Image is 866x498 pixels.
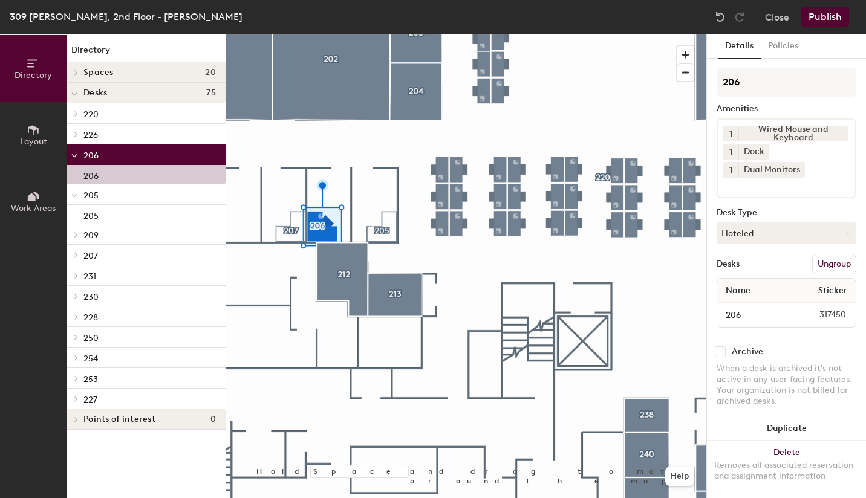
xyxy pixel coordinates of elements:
[67,44,226,62] h1: Directory
[723,126,738,141] button: 1
[206,88,216,98] span: 75
[83,333,99,343] span: 250
[210,415,216,424] span: 0
[723,162,738,178] button: 1
[83,354,98,364] span: 254
[717,208,856,218] div: Desk Type
[83,109,99,120] span: 220
[734,11,746,23] img: Redo
[665,467,694,486] button: Help
[83,130,98,140] span: 226
[729,128,732,140] span: 1
[83,395,97,405] span: 227
[717,104,856,114] div: Amenities
[10,9,243,24] div: 309 [PERSON_NAME], 2nd Floor - [PERSON_NAME]
[83,230,99,241] span: 209
[83,312,98,323] span: 228
[729,164,732,176] span: 1
[83,88,107,98] span: Desks
[83,190,99,201] span: 205
[83,68,114,77] span: Spaces
[812,254,856,274] button: Ungroup
[20,137,47,147] span: Layout
[738,144,769,160] div: Dock
[717,222,856,244] button: Hoteled
[720,280,757,302] span: Name
[11,203,56,213] span: Work Areas
[83,150,99,161] span: 206
[812,280,853,302] span: Sticker
[761,34,806,59] button: Policies
[732,347,763,357] div: Archive
[723,144,738,160] button: 1
[83,207,99,221] p: 205
[83,167,99,181] p: 206
[738,162,805,178] div: Dual Monitors
[790,308,853,322] span: 317450
[83,374,98,384] span: 253
[717,259,740,269] div: Desks
[205,68,216,77] span: 20
[714,460,859,482] div: Removes all associated reservation and assignment information
[765,7,789,27] button: Close
[83,271,96,282] span: 231
[15,70,52,80] span: Directory
[718,34,761,59] button: Details
[714,11,726,23] img: Undo
[83,251,98,261] span: 207
[83,415,155,424] span: Points of interest
[707,441,866,494] button: DeleteRemoves all associated reservation and assignment information
[738,126,848,141] div: Wired Mouse and Keyboard
[83,292,99,302] span: 230
[801,7,849,27] button: Publish
[720,306,790,323] input: Unnamed desk
[729,146,732,158] span: 1
[717,363,856,407] div: When a desk is archived it's not active in any user-facing features. Your organization is not bil...
[707,416,866,441] button: Duplicate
